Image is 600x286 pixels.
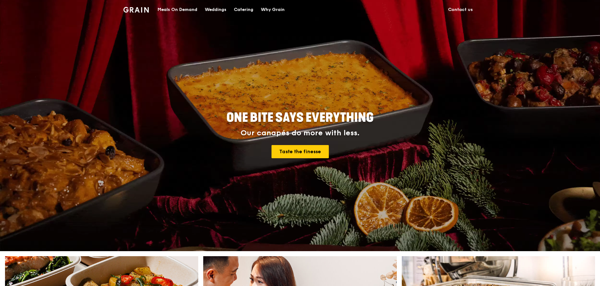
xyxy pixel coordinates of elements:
[261,0,285,19] div: Why Grain
[444,0,477,19] a: Contact us
[234,0,253,19] div: Catering
[226,110,374,125] span: ONE BITE SAYS EVERYTHING
[187,129,413,138] div: Our canapés do more with less.
[201,0,230,19] a: Weddings
[123,7,149,13] img: Grain
[205,0,226,19] div: Weddings
[272,145,329,158] a: Taste the finesse
[257,0,288,19] a: Why Grain
[230,0,257,19] a: Catering
[158,0,197,19] div: Meals On Demand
